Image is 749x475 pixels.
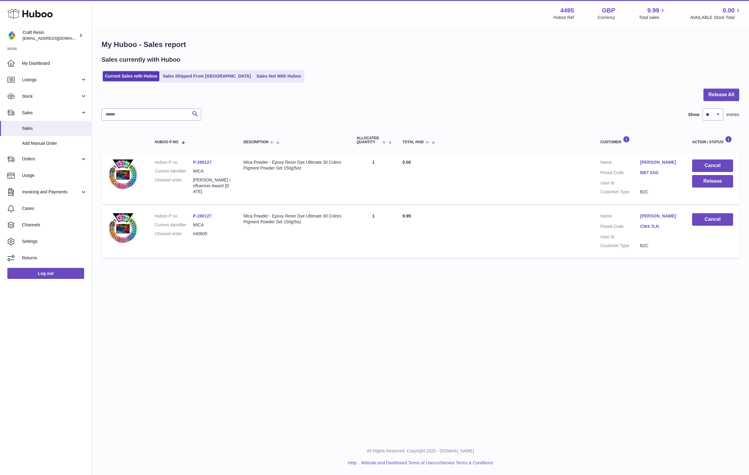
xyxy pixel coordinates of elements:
[22,77,80,83] span: Listings
[600,159,640,167] dt: Name
[600,136,680,144] div: Customer
[103,71,159,81] a: Current Sales with Huboo
[193,168,231,174] dd: MICA
[357,136,381,144] span: ALLOCATED Quantity
[692,213,733,226] button: Cancel
[7,31,17,40] img: craftresinuk@gmail.com
[640,189,680,195] dd: B2C
[560,6,574,15] strong: 4495
[108,159,138,190] img: $_57.JPG
[22,206,87,211] span: Cases
[243,159,344,171] div: Mica Powder - Epoxy Resin Dye Ultimate 30 Colors Pigment Powder Set 150g/5oz
[22,189,80,195] span: Invoicing and Payments
[723,6,735,15] span: 0.00
[554,15,574,20] div: Huboo Ref
[600,180,640,186] dt: User Id
[102,56,180,64] h2: Sales currently with Huboo
[361,460,433,465] a: Website and Dashboard Terms of Use
[22,156,80,162] span: Orders
[155,168,193,174] dt: Current identifier
[350,153,396,204] td: 1
[161,71,253,81] a: Sales Shipped From [GEOGRAPHIC_DATA]
[155,222,193,228] dt: Current identifier
[690,6,742,20] a: 0.00 AVAILABLE Stock Total
[440,460,493,465] a: Service Terms & Conditions
[639,6,666,20] a: 9.99 Total sales
[726,112,739,118] span: entries
[639,15,666,20] span: Total sales
[692,136,733,144] div: Action / Status
[692,159,733,172] button: Cancel
[108,213,138,244] img: $_57.JPG
[602,6,615,15] strong: GBP
[22,141,87,146] span: Add Manual Order
[193,231,231,237] dd: #40605
[600,224,640,231] dt: Postal Code
[254,71,303,81] a: Sales Not With Huboo
[640,224,680,229] a: CW4 7LN
[22,126,87,131] span: Sales
[155,177,193,195] dt: Channel order
[348,460,357,465] a: Help
[688,112,699,118] label: Show
[600,213,640,221] dt: Name
[97,448,744,454] p: All Rights Reserved. Copyright 2025 - [DOMAIN_NAME]
[22,60,87,66] span: My Dashboard
[402,160,411,165] span: 0.00
[359,460,493,466] li: and
[243,213,344,225] div: Mica Powder - Epoxy Resin Dye Ultimate 30 Colors Pigment Powder Set 150g/5oz
[350,207,396,258] td: 1
[692,175,733,188] button: Release
[647,6,659,15] span: 9.99
[640,243,680,249] dd: B2C
[155,231,193,237] dt: Channel order
[23,36,90,41] span: [EMAIL_ADDRESS][DOMAIN_NAME]
[243,140,269,144] span: Description
[640,159,680,165] a: [PERSON_NAME]
[640,213,680,219] a: [PERSON_NAME]
[22,222,87,228] span: Channels
[600,189,640,195] dt: Customer Type
[703,89,739,101] button: Release All
[23,30,78,41] div: Craft Resin
[193,222,231,228] dd: MICA
[402,140,424,144] span: Total paid
[102,40,739,49] h1: My Huboo - Sales report
[193,160,212,165] a: P-280127
[598,15,615,20] div: Currency
[640,170,680,176] a: BB7 2AG
[7,268,84,279] a: Log out
[155,159,193,165] dt: Huboo P no
[193,177,231,195] dd: [PERSON_NAME] Influencer Award [DATE]
[600,170,640,177] dt: Postal Code
[22,239,87,244] span: Settings
[193,214,212,218] a: P-280127
[22,173,87,178] span: Usage
[22,110,80,116] span: Sales
[155,140,178,144] span: Huboo P no
[690,15,742,20] span: AVAILABLE Stock Total
[402,214,411,218] span: 9.99
[22,255,87,261] span: Returns
[600,243,640,249] dt: Customer Type
[155,213,193,219] dt: Huboo P no
[600,234,640,240] dt: User Id
[22,93,80,99] span: Stock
